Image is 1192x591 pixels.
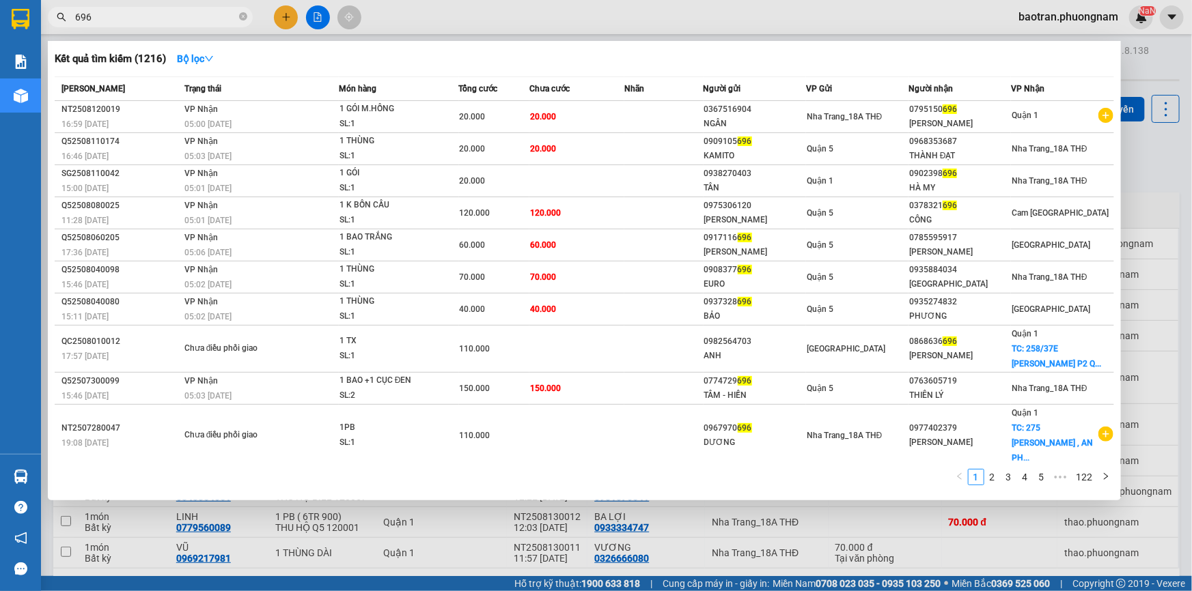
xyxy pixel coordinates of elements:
[807,208,833,218] span: Quận 5
[738,265,752,274] span: 696
[14,89,28,103] img: warehouse-icon
[704,295,805,309] div: 0937328
[704,334,805,349] div: 0982564703
[61,438,109,448] span: 19:08 [DATE]
[529,84,570,93] span: Chưa cước
[239,12,247,20] span: close-circle
[55,52,166,66] h3: Kết quả tìm kiếm ( 1216 )
[339,334,442,349] div: 1 TX
[1102,472,1110,480] span: right
[204,54,214,63] span: down
[1034,470,1049,485] a: 5
[807,344,885,354] span: [GEOGRAPHIC_DATA]
[460,344,490,354] span: 110.000
[704,374,805,388] div: 0774729
[184,248,232,257] span: 05:06 [DATE]
[339,134,442,149] div: 1 THÙNG
[184,265,218,274] span: VP Nhận
[184,428,287,443] div: Chưa điều phối giao
[909,231,1010,245] div: 0785595917
[704,117,805,131] div: NGÂN
[61,351,109,361] span: 17:57 [DATE]
[339,277,442,292] div: SL: 1
[909,334,1010,349] div: 0868636
[909,435,1010,450] div: [PERSON_NAME]
[984,469,1001,485] li: 2
[909,199,1010,213] div: 0378321
[1012,304,1090,314] span: [GEOGRAPHIC_DATA]
[184,376,218,386] span: VP Nhận
[807,304,833,314] span: Quận 5
[1012,423,1093,463] span: TC: 275 [PERSON_NAME] , AN PH...
[61,312,109,321] span: 15:11 [DATE]
[1012,384,1087,393] span: Nha Trang_18A THĐ
[909,134,1010,149] div: 0968353687
[339,349,442,364] div: SL: 1
[460,272,486,282] span: 70.000
[738,136,752,146] span: 696
[339,245,442,260] div: SL: 1
[61,263,180,277] div: Q52508040098
[339,166,442,181] div: 1 GÓI
[339,309,442,324] div: SL: 1
[61,84,125,93] span: [PERSON_NAME]
[807,176,833,186] span: Quận 1
[704,84,741,93] span: Người gửi
[704,245,805,259] div: [PERSON_NAME]
[14,532,27,545] span: notification
[704,199,805,213] div: 0975306120
[339,230,442,245] div: 1 BAO TRẮNG
[339,262,442,277] div: 1 THÙNG
[339,84,376,93] span: Món hàng
[1017,469,1034,485] li: 4
[1012,176,1087,186] span: Nha Trang_18A THĐ
[339,373,442,388] div: 1 BAO +1 CỤC ĐEN
[704,388,805,403] div: TÂM - HIỀN
[704,213,805,227] div: [PERSON_NAME]
[1050,469,1072,485] span: •••
[909,295,1010,309] div: 0935274832
[61,134,180,149] div: Q52508110174
[184,297,218,306] span: VP Nhận
[339,213,442,228] div: SL: 1
[1012,144,1087,154] span: Nha Trang_18A THĐ
[1098,469,1114,485] button: right
[956,472,964,480] span: left
[624,84,644,93] span: Nhãn
[339,420,442,435] div: 1PB
[184,152,232,161] span: 05:03 [DATE]
[909,102,1010,117] div: 0795150
[909,149,1010,163] div: THÀNH ĐẠT
[61,391,109,401] span: 15:46 [DATE]
[909,167,1010,181] div: 0902398
[339,181,442,196] div: SL: 1
[1098,427,1113,442] span: plus-circle
[943,169,957,178] span: 696
[807,431,883,440] span: Nha Trang_18A THĐ
[806,84,832,93] span: VP Gửi
[909,309,1010,323] div: PHƯƠNG
[1072,470,1097,485] a: 122
[1072,469,1098,485] li: 122
[807,144,833,154] span: Quận 5
[952,469,968,485] button: left
[459,84,498,93] span: Tổng cước
[12,9,29,29] img: logo-vxr
[1018,470,1033,485] a: 4
[1012,344,1101,369] span: TC: 258/37E [PERSON_NAME] P2 Q...
[530,384,561,393] span: 150.000
[1011,84,1044,93] span: VP Nhận
[61,248,109,257] span: 17:36 [DATE]
[1012,408,1038,418] span: Quận 1
[985,470,1000,485] a: 2
[704,149,805,163] div: KAMITO
[909,181,1010,195] div: HÀ MY
[61,167,180,181] div: SG2508110042
[115,52,188,63] b: [DOMAIN_NAME]
[460,431,490,440] span: 110.000
[61,280,109,289] span: 15:46 [DATE]
[184,341,287,356] div: Chưa điều phối giao
[909,263,1010,277] div: 0935884034
[460,176,486,186] span: 20.000
[184,233,218,242] span: VP Nhận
